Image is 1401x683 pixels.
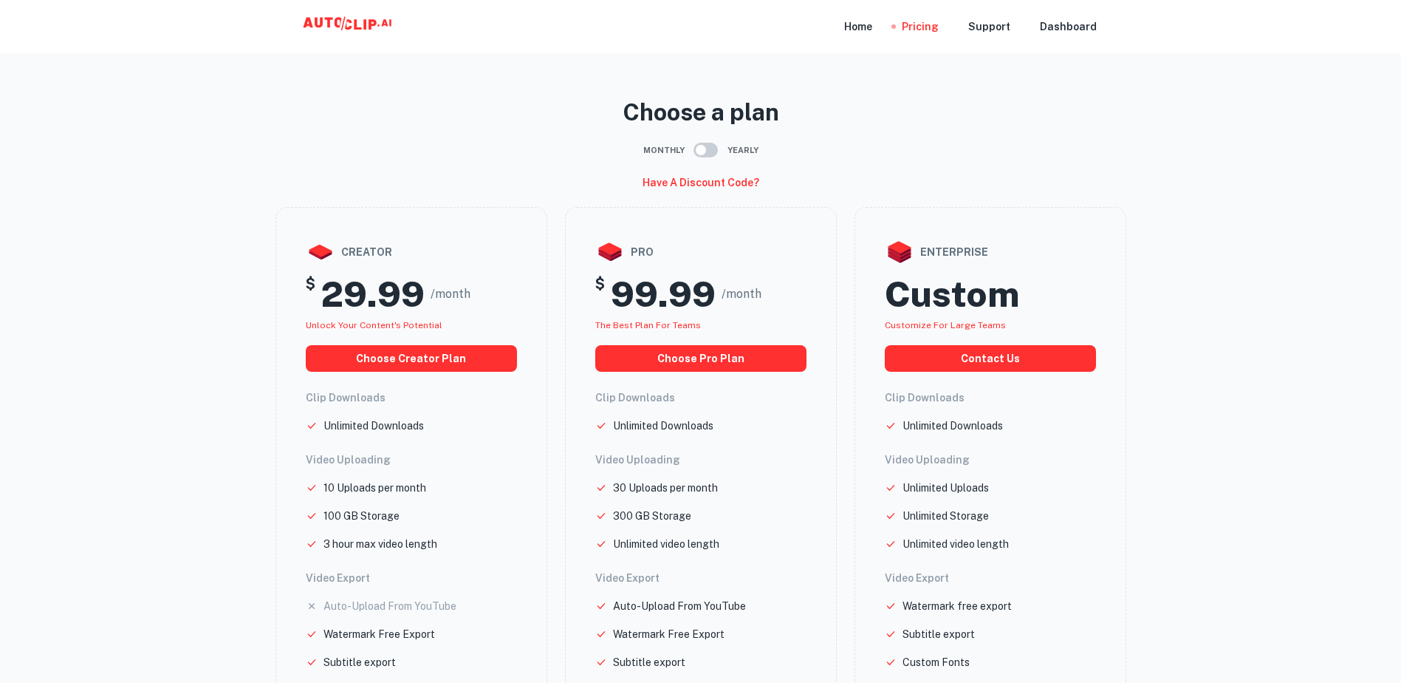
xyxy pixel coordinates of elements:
[613,480,718,496] p: 30 Uploads per month
[902,418,1003,434] p: Unlimited Downloads
[885,345,1096,372] button: Contact us
[885,570,1096,586] h6: Video Export
[727,144,758,157] span: Yearly
[613,598,746,614] p: Auto-Upload From YouTube
[323,654,396,670] p: Subtitle export
[885,273,1019,316] h2: Custom
[613,626,725,642] p: Watermark Free Export
[885,237,1096,267] div: enterprise
[613,418,713,434] p: Unlimited Downloads
[306,390,517,406] h6: Clip Downloads
[643,174,759,191] h6: Have a discount code?
[902,536,1009,552] p: Unlimited video length
[306,320,442,330] span: Unlock your Content's potential
[595,390,806,406] h6: Clip Downloads
[275,95,1126,130] p: Choose a plan
[321,273,425,316] h2: 29.99
[323,536,437,552] p: 3 hour max video length
[323,626,435,642] p: Watermark Free Export
[611,273,716,316] h2: 99.99
[902,654,970,670] p: Custom Fonts
[595,452,806,468] h6: Video Uploading
[323,598,456,614] p: Auto-Upload From YouTube
[595,237,806,267] div: pro
[722,285,761,303] span: /month
[595,345,806,372] button: choose pro plan
[902,480,989,496] p: Unlimited Uploads
[885,390,1096,406] h6: Clip Downloads
[637,170,765,195] button: Have a discount code?
[306,273,315,316] h5: $
[306,345,517,372] button: choose creator plan
[306,237,517,267] div: creator
[595,570,806,586] h6: Video Export
[306,452,517,468] h6: Video Uploading
[643,144,685,157] span: Monthly
[902,598,1012,614] p: Watermark free export
[885,452,1096,468] h6: Video Uploading
[595,273,605,316] h5: $
[431,285,470,303] span: /month
[323,480,426,496] p: 10 Uploads per month
[323,418,424,434] p: Unlimited Downloads
[613,536,719,552] p: Unlimited video length
[306,570,517,586] h6: Video Export
[595,320,701,330] span: The best plan for teams
[902,626,975,642] p: Subtitle export
[902,508,989,524] p: Unlimited Storage
[885,320,1006,330] span: Customize for large teams
[323,508,400,524] p: 100 GB Storage
[613,508,691,524] p: 300 GB Storage
[613,654,685,670] p: Subtitle export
